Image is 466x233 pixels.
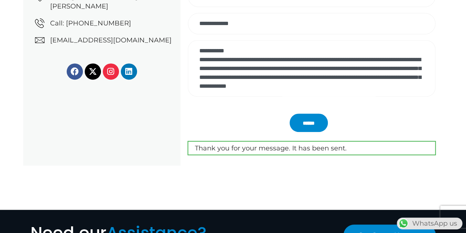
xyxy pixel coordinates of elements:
img: WhatsApp [397,218,409,229]
span: [EMAIL_ADDRESS][DOMAIN_NAME] [48,35,172,45]
div: Thank you for your message. It has been sent. [188,141,436,155]
div: WhatsApp us [397,218,462,229]
span: Call: [PHONE_NUMBER] [48,18,131,28]
a: WhatsAppWhatsApp us [397,219,462,227]
a: Call: [PHONE_NUMBER] [35,18,173,28]
a: [EMAIL_ADDRESS][DOMAIN_NAME] [35,35,173,45]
